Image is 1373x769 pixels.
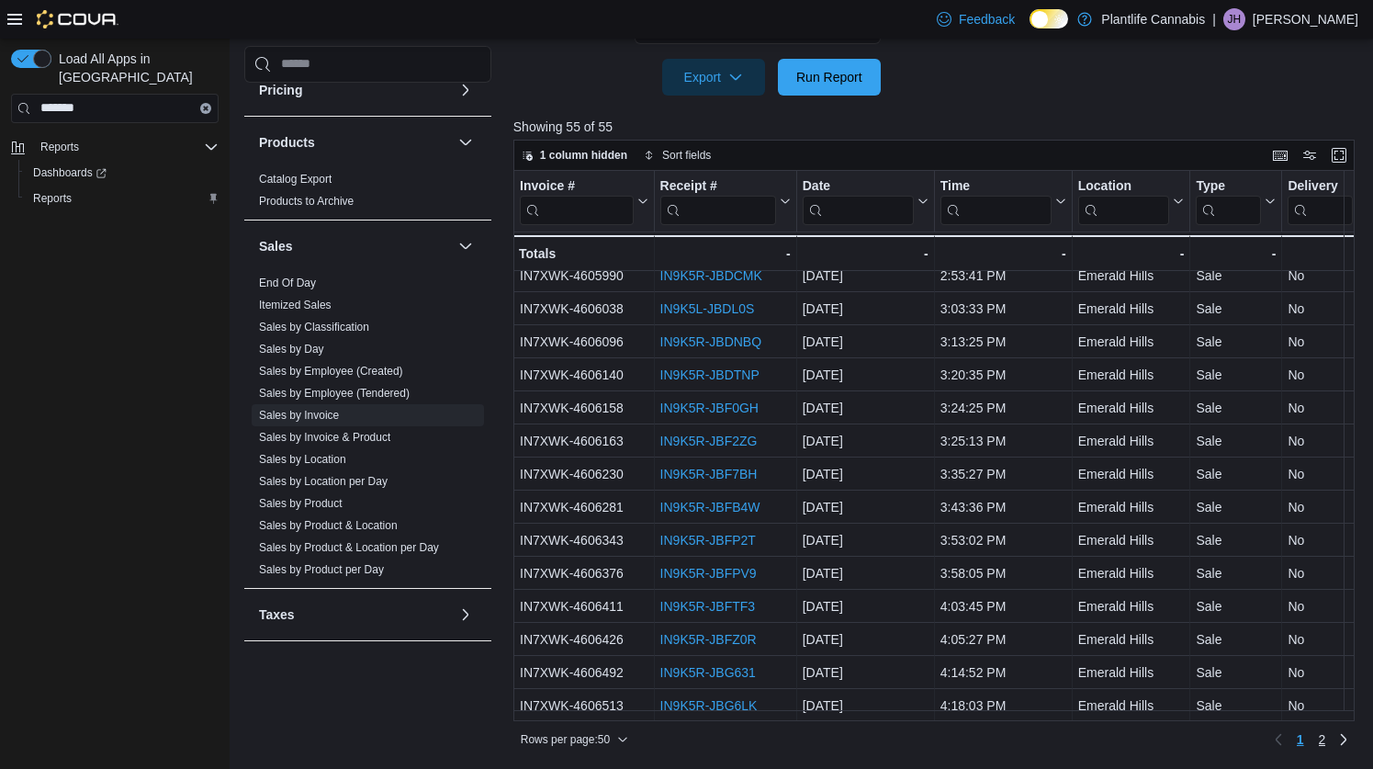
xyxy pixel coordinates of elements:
a: Sales by Product [259,497,343,510]
div: Type [1196,177,1261,224]
div: Sales [244,272,491,588]
a: IN9K5R-JBF0GH [659,401,758,415]
button: Export [662,59,765,96]
h3: Sales [259,237,293,255]
p: [PERSON_NAME] [1253,8,1358,30]
div: Jodi Hamilton [1223,8,1245,30]
div: [DATE] [803,331,928,353]
button: Sort fields [636,144,718,166]
div: Products [244,168,491,220]
div: Time [940,177,1052,195]
a: IN9K5L-JBDL0S [659,301,754,316]
div: No [1288,430,1367,452]
a: IN9K5R-JBG631 [659,665,755,680]
nav: Pagination for preceding grid [1267,725,1356,754]
div: IN7XWK-4606230 [520,463,648,485]
span: Sales by Product & Location per Day [259,540,439,555]
div: Sale [1196,331,1276,353]
button: Taxes [455,604,477,626]
div: No [1288,595,1367,617]
button: Receipt # [659,177,790,224]
span: Export [673,59,754,96]
span: Reports [40,140,79,154]
div: Sale [1196,430,1276,452]
div: IN7XWK-4606140 [520,364,648,386]
button: Keyboard shortcuts [1269,144,1291,166]
div: IN7XWK-4606096 [520,331,648,353]
div: Emerald Hills [1078,463,1185,485]
button: Display options [1299,144,1321,166]
div: Date [803,177,914,224]
h3: Taxes [259,605,295,624]
span: Sales by Product [259,496,343,511]
a: Next page [1333,729,1355,751]
a: IN9K5R-JBDCMK [659,268,761,283]
div: IN7XWK-4606376 [520,562,648,584]
div: - [803,243,928,265]
div: No [1288,496,1367,518]
div: Date [803,177,914,195]
div: 3:25:13 PM [940,430,1066,452]
div: No [1288,463,1367,485]
div: Emerald Hills [1078,662,1185,684]
div: Emerald Hills [1078,496,1185,518]
span: Dashboards [26,162,219,184]
div: Invoice # [520,177,634,224]
div: Sale [1196,529,1276,551]
span: Dashboards [33,165,107,180]
div: Emerald Hills [1078,397,1185,419]
button: Date [803,177,928,224]
a: Sales by Classification [259,321,369,334]
a: Feedback [929,1,1022,38]
a: Itemized Sales [259,299,332,311]
div: Emerald Hills [1078,298,1185,320]
div: [DATE] [803,695,928,717]
div: Emerald Hills [1078,595,1185,617]
a: IN9K5R-JBFB4W [659,500,760,515]
span: Sort fields [662,148,711,163]
button: Products [259,133,451,152]
div: [DATE] [803,496,928,518]
div: Emerald Hills [1078,695,1185,717]
div: - [940,243,1066,265]
a: Sales by Day [259,343,324,356]
div: - [659,243,790,265]
span: JH [1228,8,1242,30]
a: End Of Day [259,277,316,289]
div: Emerald Hills [1078,430,1185,452]
div: 2:53:41 PM [940,265,1066,287]
span: End Of Day [259,276,316,290]
p: Showing 55 of 55 [513,118,1364,136]
button: Previous page [1267,729,1289,751]
span: Sales by Employee (Tendered) [259,386,410,401]
button: Time [940,177,1066,224]
div: Sale [1196,364,1276,386]
div: 3:20:35 PM [940,364,1066,386]
div: IN7XWK-4606281 [520,496,648,518]
div: Sale [1196,562,1276,584]
div: Sale [1196,496,1276,518]
a: IN9K5R-JBG6LK [659,698,757,713]
button: Location [1078,177,1185,224]
a: Sales by Location per Day [259,475,388,488]
div: Emerald Hills [1078,628,1185,650]
a: IN9K5R-JBF2ZG [659,434,757,448]
div: IN7XWK-4605990 [520,265,648,287]
span: Products to Archive [259,194,354,209]
div: 3:03:33 PM [940,298,1066,320]
button: Reports [33,136,86,158]
button: Taxes [259,605,451,624]
button: Invoice # [520,177,648,224]
span: Sales by Invoice & Product [259,430,390,445]
div: No [1288,364,1367,386]
span: Reports [26,187,219,209]
button: Type [1196,177,1276,224]
a: Catalog Export [259,173,332,186]
div: No [1288,562,1367,584]
a: IN9K5R-JBFPV9 [659,566,756,581]
span: Sales by Employee (Created) [259,364,403,379]
div: [DATE] [803,463,928,485]
div: 4:03:45 PM [940,595,1066,617]
button: Pricing [455,79,477,101]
